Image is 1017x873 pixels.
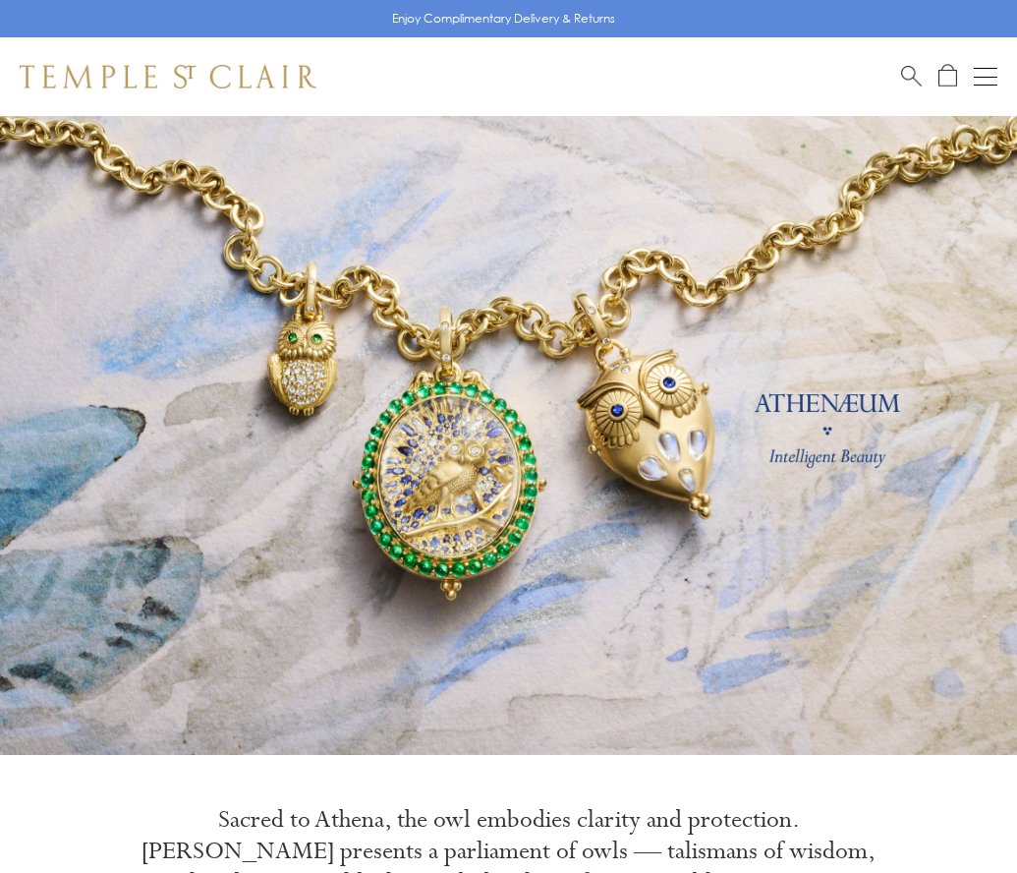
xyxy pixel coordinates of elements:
img: Temple St. Clair [20,65,316,88]
button: Open navigation [974,65,997,88]
p: Enjoy Complimentary Delivery & Returns [392,9,615,29]
a: Open Shopping Bag [938,64,957,88]
a: Search [901,64,922,88]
